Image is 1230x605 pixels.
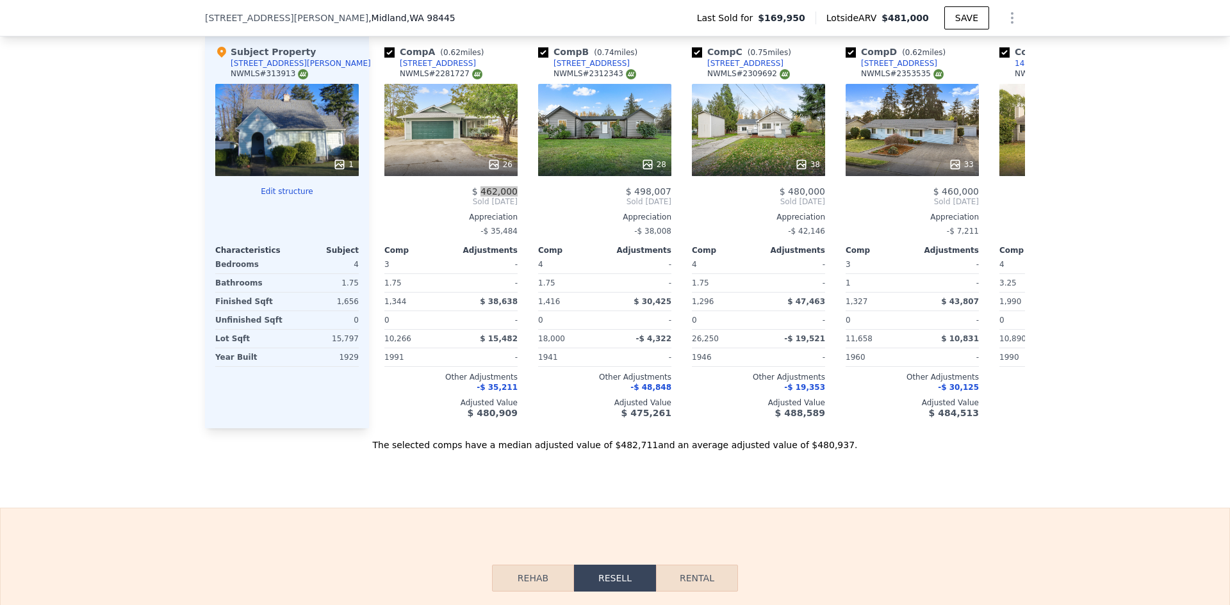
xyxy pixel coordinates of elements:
[333,158,354,171] div: 1
[384,398,518,408] div: Adjusted Value
[290,330,359,348] div: 15,797
[589,48,643,57] span: ( miles)
[780,186,825,197] span: $ 480,000
[480,297,518,306] span: $ 38,638
[451,245,518,255] div: Adjustments
[999,222,1133,240] div: -
[574,565,656,592] button: Resell
[492,565,574,592] button: Rehab
[626,69,636,79] img: NWMLS Logo
[846,316,851,325] span: 0
[384,316,389,325] span: 0
[384,348,448,366] div: 1991
[846,245,912,255] div: Comp
[231,58,371,69] div: [STREET_ADDRESS][PERSON_NAME]
[384,45,489,58] div: Comp A
[384,245,451,255] div: Comp
[553,58,630,69] div: [STREET_ADDRESS]
[761,348,825,366] div: -
[881,13,929,23] span: $481,000
[443,48,461,57] span: 0.62
[538,260,543,269] span: 4
[742,48,796,57] span: ( miles)
[697,12,758,24] span: Last Sold for
[636,334,671,343] span: -$ 4,322
[538,58,630,69] a: [STREET_ADDRESS]
[384,212,518,222] div: Appreciation
[761,311,825,329] div: -
[538,334,565,343] span: 18,000
[933,186,979,197] span: $ 460,000
[205,428,1025,451] div: The selected comps have a median adjusted value of $482,711 and an average adjusted value of $480...
[999,316,1004,325] span: 0
[488,158,512,171] div: 26
[1015,58,1100,69] div: 1402 82nd Street Ct E
[480,334,518,343] span: $ 15,482
[290,255,359,273] div: 4
[846,45,951,58] div: Comp D
[999,348,1063,366] div: 1990
[846,197,979,207] span: Sold [DATE]
[999,334,1026,343] span: 10,890
[215,255,284,273] div: Bedrooms
[692,372,825,382] div: Other Adjustments
[999,58,1100,69] a: 1402 82nd Street Ct E
[472,186,518,197] span: $ 462,000
[692,58,783,69] a: [STREET_ADDRESS]
[761,274,825,292] div: -
[941,334,979,343] span: $ 10,831
[626,186,671,197] span: $ 498,007
[999,197,1133,207] span: Pending [DATE]
[538,398,671,408] div: Adjusted Value
[597,48,614,57] span: 0.74
[480,227,518,236] span: -$ 35,484
[999,245,1066,255] div: Comp
[692,274,756,292] div: 1.75
[215,293,284,311] div: Finished Sqft
[999,212,1133,222] div: Appreciation
[400,69,482,79] div: NWMLS # 2281727
[468,408,518,418] span: $ 480,909
[634,227,671,236] span: -$ 38,008
[215,245,287,255] div: Characteristics
[861,69,944,79] div: NWMLS # 2353535
[607,348,671,366] div: -
[205,12,368,24] span: [STREET_ADDRESS][PERSON_NAME]
[788,227,825,236] span: -$ 42,146
[775,408,825,418] span: $ 488,589
[692,260,697,269] span: 4
[435,48,489,57] span: ( miles)
[692,297,714,306] span: 1,296
[999,274,1063,292] div: 3.25
[538,212,671,222] div: Appreciation
[454,348,518,366] div: -
[215,186,359,197] button: Edit structure
[215,45,316,58] div: Subject Property
[795,158,820,171] div: 38
[454,274,518,292] div: -
[707,58,783,69] div: [STREET_ADDRESS]
[472,69,482,79] img: NWMLS Logo
[231,69,308,79] div: NWMLS # 313913
[761,255,825,273] div: -
[298,69,308,79] img: NWMLS Logo
[538,197,671,207] span: Sold [DATE]
[384,274,448,292] div: 1.75
[999,45,1099,58] div: Comp E
[384,372,518,382] div: Other Adjustments
[215,330,284,348] div: Lot Sqft
[400,58,476,69] div: [STREET_ADDRESS]
[787,297,825,306] span: $ 47,463
[538,45,643,58] div: Comp B
[846,274,910,292] div: 1
[607,311,671,329] div: -
[758,245,825,255] div: Adjustments
[384,297,406,306] span: 1,344
[912,245,979,255] div: Adjustments
[215,274,284,292] div: Bathrooms
[944,6,989,29] button: SAVE
[1015,69,1097,79] div: NWMLS # 2403730
[897,48,951,57] span: ( miles)
[607,255,671,273] div: -
[846,398,979,408] div: Adjusted Value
